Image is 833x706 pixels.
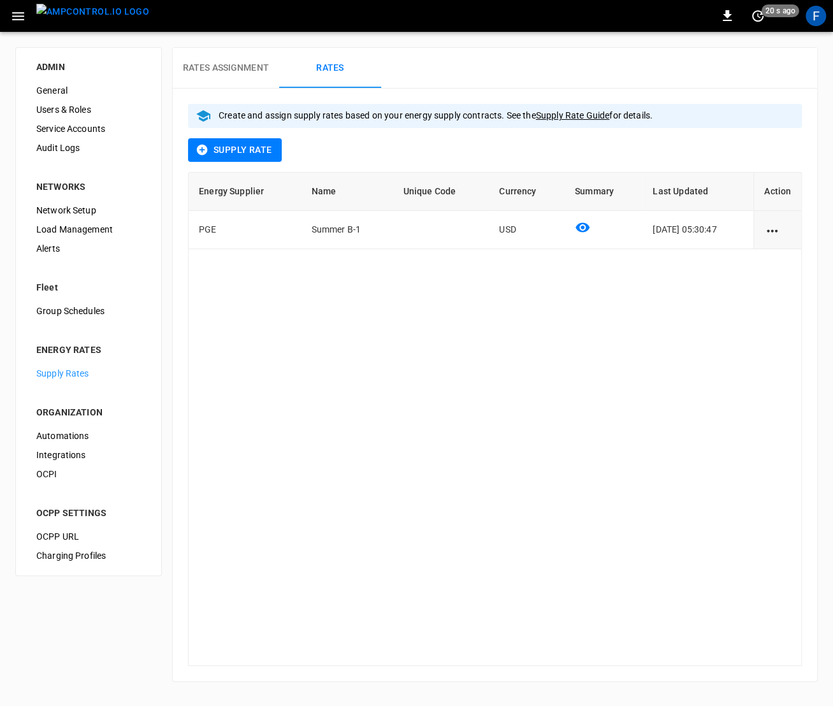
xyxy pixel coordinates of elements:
[26,465,151,484] div: OCPI
[36,530,141,544] span: OCPP URL
[36,507,141,519] div: OCPP SETTINGS
[26,445,151,465] div: Integrations
[26,119,151,138] div: Service Accounts
[189,173,301,211] th: Energy Supplier
[36,406,141,419] div: ORGANIZATION
[26,220,151,239] div: Load Management
[183,61,269,75] h6: Rates Assignment
[748,6,768,26] button: set refresh interval
[26,201,151,220] div: Network Setup
[26,301,151,321] div: Group Schedules
[301,173,393,211] th: Name
[36,4,149,20] img: ampcontrol.io logo
[806,6,826,26] div: profile-icon
[26,527,151,546] div: OCPP URL
[36,223,141,236] span: Load Management
[26,426,151,445] div: Automations
[26,546,151,565] div: Charging Profiles
[26,364,151,383] div: Supply Rates
[499,223,554,236] p: USD
[199,223,291,236] p: PGE
[188,138,282,162] button: Supply Rate
[26,100,151,119] div: Users & Roles
[36,429,141,443] span: Automations
[36,204,141,217] span: Network Setup
[36,180,141,193] div: NETWORKS
[36,84,141,97] span: General
[26,81,151,100] div: General
[36,367,141,380] span: Supply Rates
[536,110,610,120] a: Supply Rate Guide
[565,173,642,211] th: Summary
[219,104,653,128] div: Create and assign supply rates based on your energy supply contracts. See the for details.
[36,449,141,462] span: Integrations
[316,61,344,75] h6: Rates
[36,141,141,155] span: Audit Logs
[36,305,141,318] span: Group Schedules
[764,223,791,236] div: action cell options
[36,468,141,481] span: OCPI
[36,281,141,294] div: Fleet
[753,173,801,211] th: Action
[312,223,383,236] p: Summer B-1
[36,242,141,256] span: Alerts
[36,61,141,73] div: ADMIN
[36,549,141,563] span: Charging Profiles
[36,343,141,356] div: ENERGY RATES
[36,122,141,136] span: Service Accounts
[642,173,753,211] th: Last Updated
[393,173,489,211] th: Unique Code
[36,103,141,117] span: Users & Roles
[26,138,151,157] div: Audit Logs
[642,211,753,249] td: [DATE] 05:30:47
[26,239,151,258] div: Alerts
[489,173,565,211] th: Currency
[762,4,799,17] span: 20 s ago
